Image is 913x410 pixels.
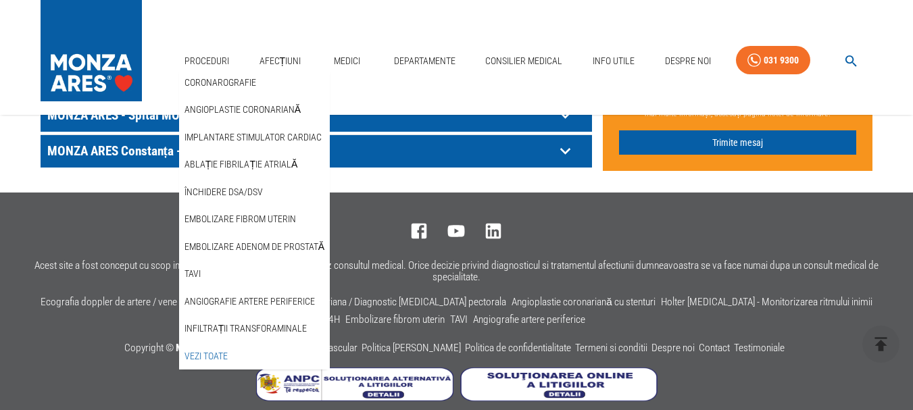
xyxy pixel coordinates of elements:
[182,181,266,203] a: Închidere DSA/DSV
[182,126,324,149] a: Implantare stimulator cardiac
[660,47,716,75] a: Despre Noi
[41,135,592,168] div: MONZA ARES Constanța - [GEOGRAPHIC_DATA]
[480,47,568,75] a: Consilier Medical
[124,340,789,357] p: Copyright ©
[182,99,303,121] a: Angioplastie coronariană
[182,236,327,258] a: Embolizare adenom de prostată
[179,205,330,233] div: Embolizare fibrom uterin
[179,342,330,370] div: Vezi Toate
[182,296,506,308] a: Coronarografie - Angiografie coronariana / Diagnostic [MEDICAL_DATA] pectorala
[362,342,461,354] a: Politica [PERSON_NAME]
[460,367,658,401] img: Soluționarea online a litigiilor
[619,130,857,155] button: Trimite mesaj
[182,290,318,313] a: Angiografie artere periferice
[182,263,203,285] a: TAVI
[254,47,307,75] a: Afecțiuni
[179,315,330,342] div: Infiltrații transforaminale
[44,140,555,161] p: MONZA ARES Constanța - [GEOGRAPHIC_DATA]
[256,391,460,404] a: Soluționarea Alternativă a Litigiilor
[41,99,592,132] div: MONZA ARES - Spital MONZA ARES
[651,342,695,354] a: Despre noi
[736,46,810,75] a: 031 9300
[179,47,235,75] a: Proceduri
[512,296,656,308] a: Angioplastie coronariană cu stenturi
[41,296,177,308] a: Ecografia doppler de artere / vene
[179,288,330,315] div: Angiografie artere periferice
[176,342,233,354] span: MONZA ARES
[179,69,330,97] div: Coronarografie
[862,326,899,363] button: delete
[699,342,730,354] a: Contact
[182,208,299,230] a: Embolizare fibrom uterin
[734,342,785,354] a: Testimoniale
[16,260,897,283] p: Acest site a fost conceput cu scop informativ. El nu inlocuieste in niciun caz consultul medical....
[44,105,555,126] p: MONZA ARES - Spital MONZA ARES
[345,313,445,326] a: Embolizare fibrom uterin
[182,153,300,176] a: Ablație fibrilație atrială
[179,233,330,261] div: Embolizare adenom de prostată
[179,151,330,178] div: Ablație fibrilație atrială
[587,47,640,75] a: Info Utile
[179,69,330,370] nav: secondary mailbox folders
[465,342,571,354] a: Politica de confidentialitate
[179,178,330,206] div: Închidere DSA/DSV
[182,345,230,367] a: Vezi Toate
[179,260,330,288] div: TAVI
[182,72,259,94] a: Coronarografie
[256,367,453,401] img: Soluționarea Alternativă a Litigiilor
[450,313,468,326] a: TAVI
[389,47,461,75] a: Departamente
[182,317,310,340] a: Infiltrații transforaminale
[764,52,799,69] div: 031 9300
[179,124,330,151] div: Implantare stimulator cardiac
[575,342,647,354] a: Termeni si conditii
[473,313,585,326] a: Angiografie artere periferice
[179,96,330,124] div: Angioplastie coronariană
[326,47,369,75] a: Medici
[460,391,658,404] a: Soluționarea online a litigiilor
